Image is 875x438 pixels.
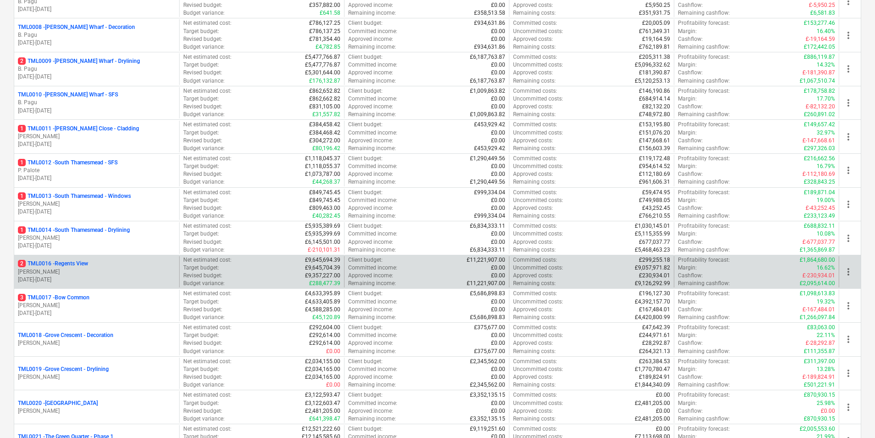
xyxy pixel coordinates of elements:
[305,230,340,238] p: £5,935,399.69
[806,204,835,212] p: £-43,252.45
[678,103,703,111] p: Cashflow :
[18,294,26,301] span: 3
[18,31,175,39] p: B. Pagu
[804,155,835,163] p: £216,662.56
[491,35,505,43] p: £0.00
[491,103,505,111] p: £0.00
[183,35,222,43] p: Revised budget :
[309,1,340,9] p: £357,882.00
[183,145,225,152] p: Budget variance :
[18,140,175,148] p: [DATE] - [DATE]
[491,61,505,69] p: £0.00
[491,163,505,170] p: £0.00
[513,53,557,61] p: Committed costs :
[348,222,383,230] p: Client budget :
[348,28,397,35] p: Committed income :
[470,77,505,85] p: £6,187,763.87
[348,163,397,170] p: Committed income :
[513,170,553,178] p: Approved costs :
[804,189,835,197] p: £189,871.04
[348,61,397,69] p: Committed income :
[18,339,175,347] p: [PERSON_NAME]
[491,230,505,238] p: £0.00
[18,6,175,13] p: [DATE] - [DATE]
[804,145,835,152] p: £297,326.03
[183,189,231,197] p: Net estimated cost :
[312,145,340,152] p: £80,196.42
[183,1,222,9] p: Revised budget :
[513,189,557,197] p: Committed costs :
[491,95,505,103] p: £0.00
[18,125,175,148] div: 1TML0011 -[PERSON_NAME] Close - Cladding[PERSON_NAME][DATE]-[DATE]
[810,9,835,17] p: £6,581.83
[513,145,556,152] p: Remaining costs :
[678,1,703,9] p: Cashflow :
[183,230,219,238] p: Target budget :
[18,331,113,339] p: TML0018 - Grove Crescent - Decoration
[18,200,175,208] p: [PERSON_NAME]
[18,234,175,242] p: [PERSON_NAME]
[348,95,397,103] p: Committed income :
[183,9,225,17] p: Budget variance :
[639,163,670,170] p: £954,614.52
[470,178,505,186] p: £1,290,449.56
[642,35,670,43] p: £19,164.59
[18,107,175,115] p: [DATE] - [DATE]
[513,129,563,137] p: Uncommitted costs :
[309,103,340,111] p: £831,105.00
[678,121,730,129] p: Profitability forecast :
[802,137,835,145] p: £-147,668.61
[18,242,175,250] p: [DATE] - [DATE]
[18,57,140,65] p: TML0009 - [PERSON_NAME] Wharf - Drylining
[305,61,340,69] p: £5,477,776.87
[305,170,340,178] p: £1,073,787.00
[513,87,557,95] p: Committed costs :
[305,69,340,77] p: £5,301,644.00
[348,137,393,145] p: Approved income :
[18,159,118,167] p: TML0012 - South Thamesmead - SFS
[678,170,703,178] p: Cashflow :
[312,212,340,220] p: £40,282.45
[843,165,854,176] span: more_vert
[513,43,556,51] p: Remaining costs :
[18,91,175,114] div: TML0010 -[PERSON_NAME] Wharf - SFSB. Pagu[DATE]-[DATE]
[843,97,854,108] span: more_vert
[305,163,340,170] p: £1,118,055.37
[348,121,383,129] p: Client budget :
[513,238,553,246] p: Approved costs :
[639,170,670,178] p: £112,180.69
[309,19,340,27] p: £786,127.25
[678,77,730,85] p: Remaining cashflow :
[183,28,219,35] p: Target budget :
[678,155,730,163] p: Profitability forecast :
[639,178,670,186] p: £961,606.31
[843,368,854,379] span: more_vert
[639,137,670,145] p: £147,668.61
[639,9,670,17] p: £351,931.75
[348,35,393,43] p: Approved income :
[804,212,835,220] p: £233,123.49
[639,145,670,152] p: £156,603.39
[817,95,835,103] p: 17.70%
[18,192,26,200] span: 1
[18,133,175,140] p: [PERSON_NAME]
[470,155,505,163] p: £1,290,449.56
[678,69,703,77] p: Cashflow :
[18,192,131,200] p: TML0013 - South Thamesmead - Windows
[309,77,340,85] p: £176,132.87
[513,137,553,145] p: Approved costs :
[817,197,835,204] p: 19.00%
[491,238,505,246] p: £0.00
[678,111,730,118] p: Remaining cashflow :
[802,69,835,77] p: £-181,390.87
[18,174,175,182] p: [DATE] - [DATE]
[18,65,175,73] p: B. Pagu
[474,121,505,129] p: £453,929.42
[309,189,340,197] p: £849,745.45
[18,57,26,65] span: 2
[309,95,340,103] p: £862,662.82
[18,399,175,415] div: TML0020 -[GEOGRAPHIC_DATA][PERSON_NAME]
[678,238,703,246] p: Cashflow :
[639,53,670,61] p: £205,311.38
[18,159,175,182] div: 1TML0012 -South Thamesmead - SFSP. Palote[DATE]-[DATE]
